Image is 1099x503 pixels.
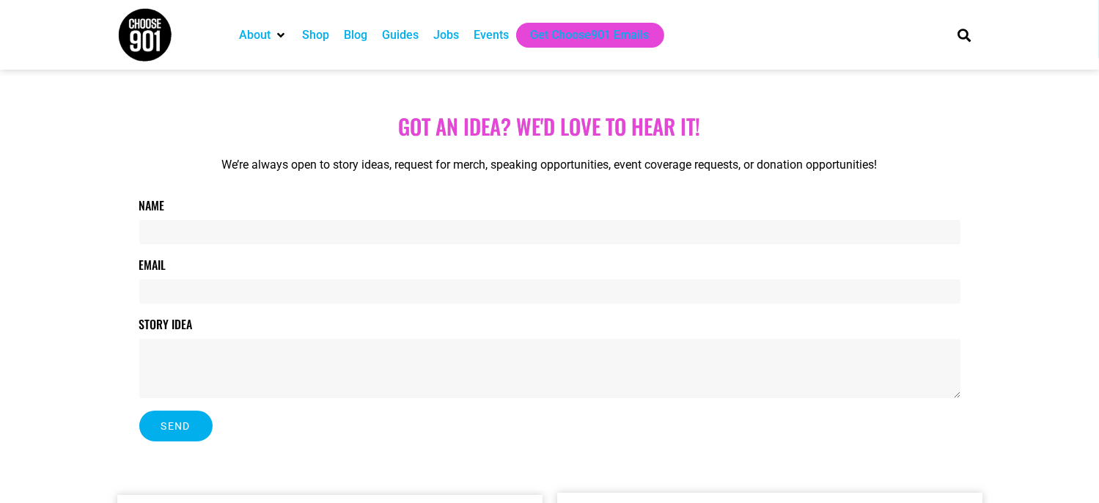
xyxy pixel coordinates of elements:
[433,26,459,44] a: Jobs
[139,114,960,139] h1: Got aN idea? we'd love to hear it!
[239,26,271,44] a: About
[139,156,960,174] p: We’re always open to story ideas, request for merch, speaking opportunities, event coverage reque...
[531,26,650,44] a: Get Choose901 Emails
[139,197,165,220] label: Name
[232,23,933,48] nav: Main nav
[139,256,166,279] label: Email
[344,26,367,44] a: Blog
[302,26,329,44] a: Shop
[952,23,977,47] div: Search
[161,421,191,431] span: Send
[232,23,295,48] div: About
[139,197,960,453] form: Contact Form
[474,26,509,44] a: Events
[382,26,419,44] a: Guides
[139,411,213,441] button: Send
[139,315,193,339] label: Story Idea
